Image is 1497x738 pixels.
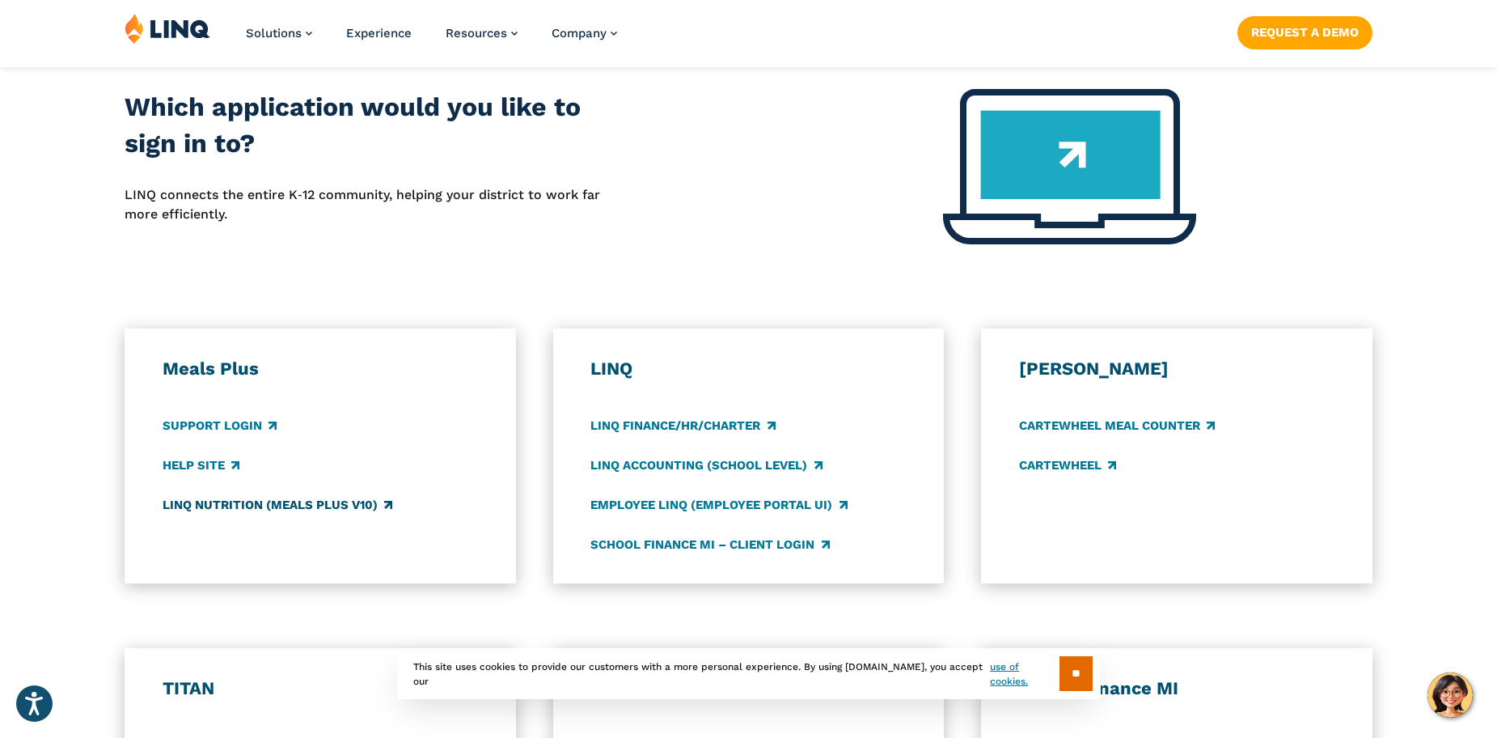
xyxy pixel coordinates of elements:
[590,456,822,474] a: LINQ Accounting (school level)
[1019,456,1116,474] a: CARTEWHEEL
[1427,672,1473,718] button: Hello, have a question? Let’s chat.
[163,496,392,514] a: LINQ Nutrition (Meals Plus v10)
[125,13,210,44] img: LINQ | K‑12 Software
[125,185,623,225] p: LINQ connects the entire K‑12 community, helping your district to work far more efficiently.
[1237,16,1372,49] a: Request a Demo
[590,496,847,514] a: Employee LINQ (Employee Portal UI)
[246,13,617,66] nav: Primary Navigation
[163,456,239,474] a: Help Site
[590,358,906,380] h3: LINQ
[990,660,1059,689] a: use of cookies.
[446,26,518,40] a: Resources
[125,89,623,163] h2: Which application would you like to sign in to?
[246,26,302,40] span: Solutions
[246,26,312,40] a: Solutions
[590,417,775,435] a: LINQ Finance/HR/Charter
[163,417,277,435] a: Support Login
[590,536,829,553] a: School Finance MI – Client Login
[1237,13,1372,49] nav: Button Navigation
[1019,358,1334,380] h3: [PERSON_NAME]
[1019,417,1215,435] a: CARTEWHEEL Meal Counter
[346,26,412,40] a: Experience
[446,26,507,40] span: Resources
[397,648,1101,699] div: This site uses cookies to provide our customers with a more personal experience. By using [DOMAIN...
[552,26,607,40] span: Company
[552,26,617,40] a: Company
[163,358,478,380] h3: Meals Plus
